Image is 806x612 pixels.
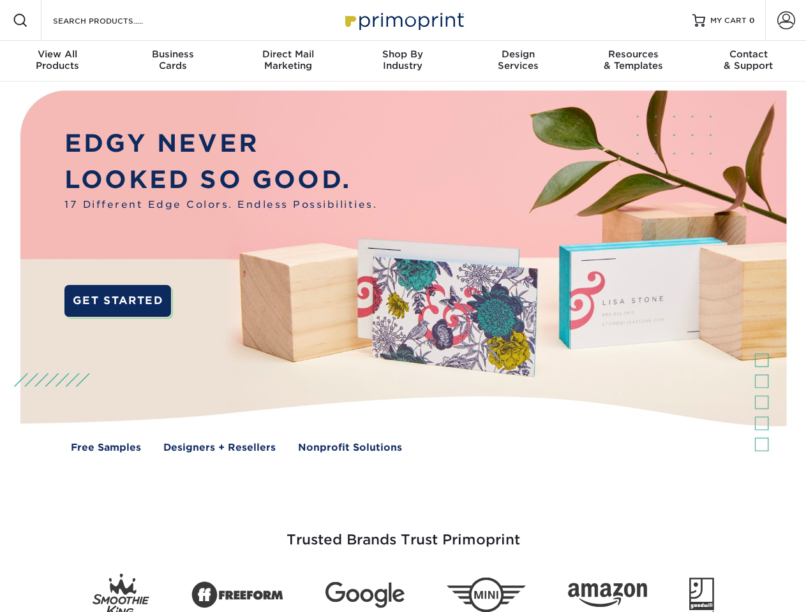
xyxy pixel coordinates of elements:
div: & Templates [576,48,690,71]
img: Amazon [568,583,647,608]
span: Shop By [345,48,460,60]
div: Services [461,48,576,71]
a: Resources& Templates [576,41,690,82]
a: Free Samples [71,441,141,455]
img: Google [325,582,405,608]
input: SEARCH PRODUCTS..... [52,13,176,28]
span: Contact [691,48,806,60]
a: DesignServices [461,41,576,82]
span: MY CART [710,15,747,26]
span: Direct Mail [230,48,345,60]
div: Industry [345,48,460,71]
div: Marketing [230,48,345,71]
a: Contact& Support [691,41,806,82]
span: Business [115,48,230,60]
p: LOOKED SO GOOD. [64,162,377,198]
img: Primoprint [340,6,467,34]
a: Direct MailMarketing [230,41,345,82]
span: Design [461,48,576,60]
a: BusinessCards [115,41,230,82]
div: & Support [691,48,806,71]
span: 0 [749,16,755,25]
a: Shop ByIndustry [345,41,460,82]
h3: Trusted Brands Trust Primoprint [30,501,777,564]
a: Designers + Resellers [163,441,276,455]
div: Cards [115,48,230,71]
span: 17 Different Edge Colors. Endless Possibilities. [64,198,377,212]
p: EDGY NEVER [64,126,377,162]
span: Resources [576,48,690,60]
img: Goodwill [689,578,714,612]
a: GET STARTED [64,285,171,317]
a: Nonprofit Solutions [298,441,402,455]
